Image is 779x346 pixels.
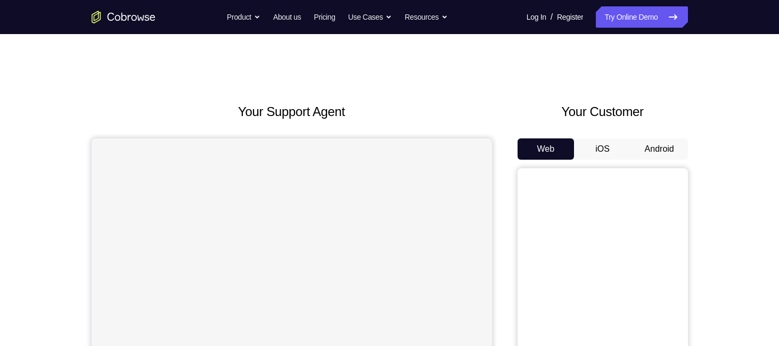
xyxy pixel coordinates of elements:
button: Web [518,138,575,160]
button: Resources [405,6,448,28]
a: Log In [527,6,546,28]
a: About us [273,6,301,28]
button: Use Cases [348,6,392,28]
a: Register [557,6,583,28]
button: Product [227,6,260,28]
span: / [551,11,553,23]
a: Pricing [314,6,335,28]
a: Go to the home page [92,11,155,23]
a: Try Online Demo [596,6,687,28]
button: Android [631,138,688,160]
button: iOS [574,138,631,160]
h2: Your Support Agent [92,102,492,121]
h2: Your Customer [518,102,688,121]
